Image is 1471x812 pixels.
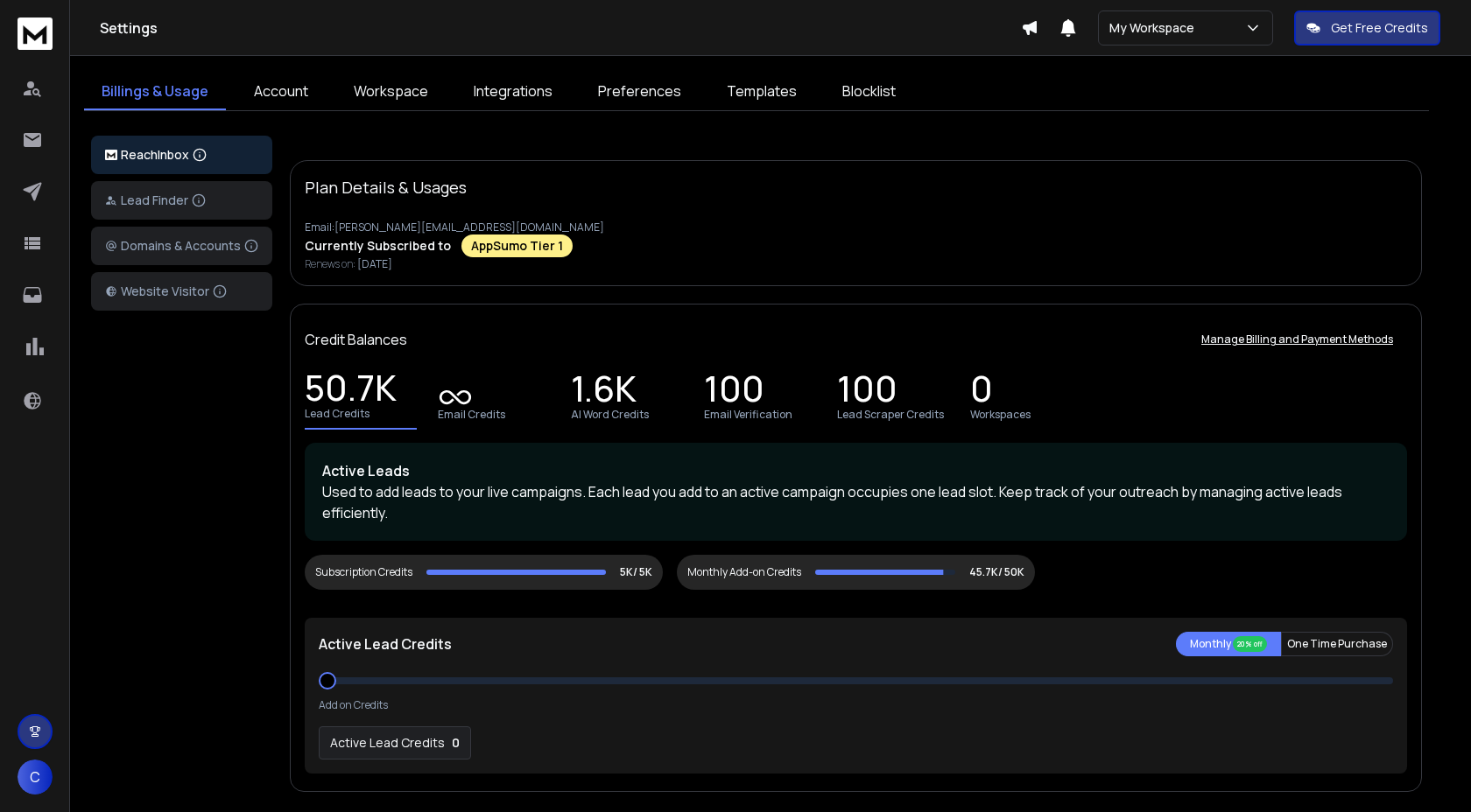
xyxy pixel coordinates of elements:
a: Billings & Usage [84,73,226,110]
p: Active Lead Credits [330,734,445,752]
p: Manage Billing and Payment Methods [1201,332,1393,346]
a: Templates [709,73,814,110]
p: Lead Scraper Credits [837,408,944,422]
button: C [18,759,53,794]
button: Get Free Credits [1294,10,1440,45]
p: Email: [PERSON_NAME][EMAIL_ADDRESS][DOMAIN_NAME] [305,220,1407,234]
p: 45.7K/ 50K [969,565,1024,579]
p: Lead Credits [305,407,370,421]
p: Used to add leads to your live campaigns. Each lead you add to an active campaign occupies one le... [322,481,1390,523]
a: Integrations [456,73,570,110]
img: logo [18,17,53,50]
h1: Settings [100,17,1021,38]
a: Account [236,73,326,110]
p: Add on Credits [319,698,388,712]
button: Lead Finder [91,181,272,220]
p: Workspaces [970,408,1031,422]
button: Monthly 20% off [1176,632,1281,656]
a: Blocklist [825,73,913,110]
p: Active Leads [322,460,1390,481]
p: My Workspace [1109,19,1201,37]
button: Domains & Accounts [91,227,272,265]
p: 0 [970,380,993,404]
p: 5K/ 5K [620,565,652,579]
p: Credit Balances [305,329,407,350]
div: Subscription Credits [315,565,412,579]
button: Manage Billing and Payment Methods [1187,322,1407,357]
a: Preferences [581,73,699,110]
p: 100 [704,380,764,404]
p: Plan Details & Usages [305,175,467,199]
p: 0 [452,734,460,752]
p: Active Lead Credits [319,633,452,654]
button: Website Visitor [91,272,272,311]
p: Email Verification [704,408,792,422]
div: AppSumo Tier 1 [461,234,573,257]
div: Monthly Add-on Credits [687,565,801,579]
button: ReachInbox [91,136,272,174]
p: Email Credits [438,408,505,422]
button: One Time Purchase [1281,632,1393,656]
div: 20% off [1233,636,1267,652]
span: [DATE] [357,256,392,271]
p: Get Free Credits [1331,19,1428,37]
p: Currently Subscribed to [305,237,451,255]
a: Workspace [336,73,446,110]
p: Renews on: [305,257,1407,271]
p: 100 [837,380,897,404]
p: 50.7K [305,379,397,403]
img: logo [105,150,117,161]
p: 1.6K [571,380,637,404]
p: AI Word Credits [571,408,649,422]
